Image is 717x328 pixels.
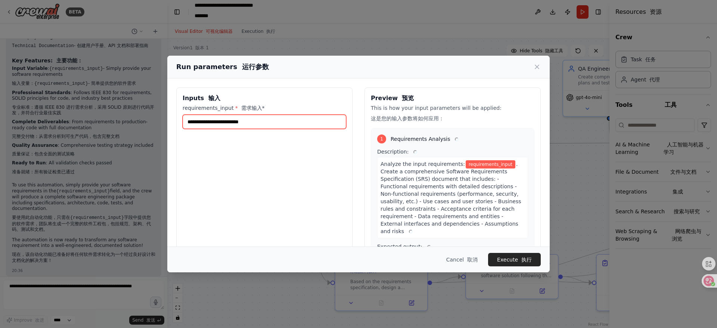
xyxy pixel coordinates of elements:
[183,94,346,103] h3: Inputs
[391,135,460,143] span: Requirements Analysis
[466,160,515,168] span: Variable: requirements_input
[183,104,346,112] label: requirements_input
[371,104,534,125] p: This is how your input parameters will be applied:
[241,105,265,111] font: 需求输入*
[371,94,534,103] h3: Preview
[467,257,478,263] font: 取消
[440,253,484,266] button: Cancel 取消
[402,95,414,102] font: 预览
[377,244,432,250] span: Expected output:
[377,134,386,143] div: 1
[242,63,269,71] font: 运行参数
[488,253,541,266] button: Execute 执行
[381,161,465,167] span: Analyze the input requirements:
[371,115,444,121] font: 这是您的输入参数将如何应用：
[208,95,220,102] font: 输入
[176,62,269,72] h2: Run parameters
[521,257,532,263] font: 执行
[377,149,419,155] span: Description:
